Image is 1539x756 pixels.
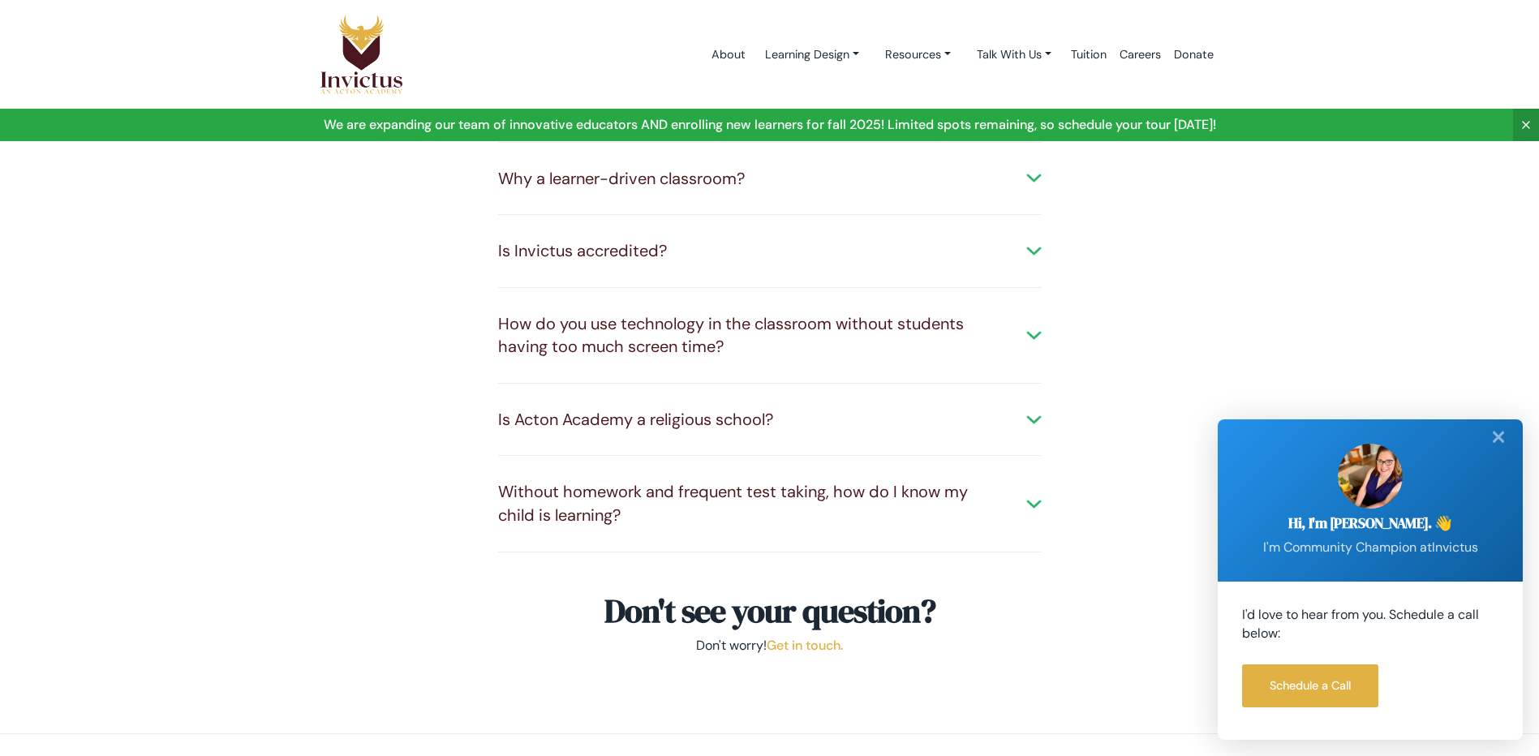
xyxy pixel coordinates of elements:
[1242,606,1498,643] p: I'd love to hear from you. Schedule a call below:
[767,637,843,654] a: Get in touch.
[498,239,1042,263] div: Is Invictus accredited?
[964,40,1064,70] a: Talk With Us
[474,637,1066,655] p: Don't worry!
[705,20,752,89] a: About
[1167,20,1220,89] a: Donate
[498,408,1042,432] div: Is Acton Academy a religious school?
[1338,444,1403,509] img: sarah.jpg
[1242,664,1378,707] a: Schedule a Call
[498,167,1042,191] div: Why a learner-driven classroom?
[1482,419,1515,455] div: ✕
[1242,515,1498,532] h2: Hi, I'm [PERSON_NAME]. 👋
[474,591,1066,630] h3: Don't see your question?
[1064,20,1113,89] a: Tuition
[1113,20,1167,89] a: Careers
[498,480,1042,526] div: Without homework and frequent test taking, how do I know my child is learning?
[1242,539,1498,557] p: I'm Community Champion at
[1432,539,1478,556] span: Invictus
[872,40,964,70] a: Resources
[320,14,404,95] img: Logo
[498,312,1042,359] div: How do you use technology in the classroom without students having too much screen time?
[752,40,872,70] a: Learning Design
